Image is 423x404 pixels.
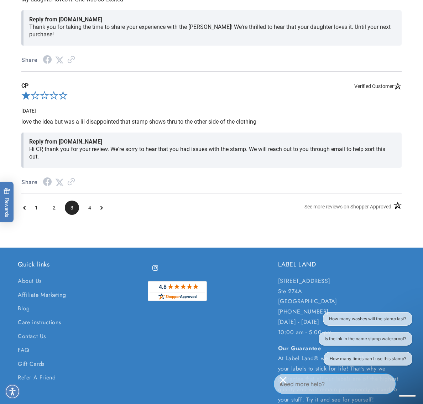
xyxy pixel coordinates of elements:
[23,201,26,215] span: Previous Page
[354,82,402,89] span: Verified Customer
[273,371,416,397] iframe: Gorgias Floating Chat
[83,201,97,215] span: 4
[21,177,38,188] span: Share
[29,16,396,23] span: Reply from [DOMAIN_NAME]
[29,201,43,215] li: Page 1
[29,138,396,145] span: Reply from [DOMAIN_NAME]
[5,384,20,399] div: Accessibility Menu
[55,57,64,63] a: Twitter Share - open in a new tab
[18,260,145,269] h2: Quick links
[65,201,79,215] span: 3
[100,201,103,215] span: Next Page
[43,179,52,186] a: Facebook Share - open in a new tab
[65,201,79,215] li: Page 3
[18,330,46,343] a: Contact Us
[18,357,45,371] a: Gift Cards
[29,145,396,160] p: Hi CP, thank you for your review. We're sorry to hear that you had issues with the stamp. We will...
[18,316,61,330] a: Care instructions
[18,276,42,288] a: About Us
[29,23,396,38] p: Thank you for taking the time to share your experience with the [PERSON_NAME]! We're thrilled to ...
[29,201,43,215] span: 1
[83,201,97,215] li: Page 4
[21,108,36,114] span: Date
[278,276,405,338] p: [STREET_ADDRESS] Ste 274A [GEOGRAPHIC_DATA] [PHONE_NUMBER] [DATE] - [DATE] 10:00 am - 5:00 pm
[18,288,66,302] a: Affiliate Marketing
[21,55,38,66] span: Share
[304,201,391,215] a: See more reviews on Shopper Approved: Opens in a new tab
[18,302,30,316] a: Blog
[309,312,416,372] iframe: Gorgias live chat conversation starters
[21,82,402,89] span: CP
[21,118,402,125] p: love the idea but was a lil disappointed that stamp shows thru to the other side of the clothing
[18,343,30,357] a: FAQ
[4,188,10,217] span: Rewards
[55,179,64,186] a: Twitter Share - open in a new tab
[47,201,61,215] li: Page 2
[278,344,321,352] strong: Our Guarantee
[43,57,52,64] a: Facebook Share - open in a new tab
[148,281,207,305] a: shopperapproved.com
[21,89,402,104] div: 1.0-star overall rating
[67,57,75,63] a: Link to review on the Shopper Approved Certificate. Opens in a new tab
[278,260,405,269] h2: LABEL LAND
[67,179,75,186] a: Link to review on the Shopper Approved Certificate. Opens in a new tab
[304,204,391,209] span: See more reviews on Shopper Approved
[47,201,61,215] span: 2
[18,371,56,385] a: Refer A Friend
